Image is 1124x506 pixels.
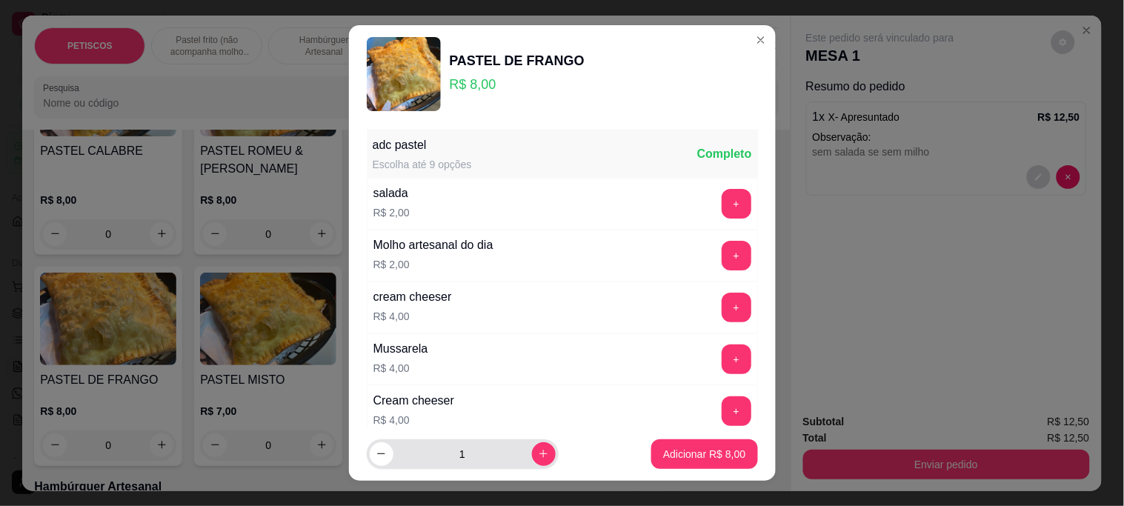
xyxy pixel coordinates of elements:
[450,74,585,95] p: R$ 8,00
[722,396,751,426] button: add
[722,293,751,322] button: add
[749,28,773,52] button: Close
[697,145,752,163] div: Completo
[722,344,751,374] button: add
[373,184,410,202] div: salada
[367,37,441,111] img: product-image
[373,361,428,376] p: R$ 4,00
[722,241,751,270] button: add
[663,447,745,462] p: Adicionar R$ 8,00
[373,413,454,427] p: R$ 4,00
[373,288,452,306] div: cream cheeser
[373,236,493,254] div: Molho artesanal do dia
[651,439,757,469] button: Adicionar R$ 8,00
[373,257,493,272] p: R$ 2,00
[370,442,393,466] button: decrease-product-quantity
[373,157,472,172] div: Escolha até 9 opções
[532,442,556,466] button: increase-product-quantity
[722,189,751,219] button: add
[450,50,585,71] div: PASTEL DE FRANGO
[373,136,472,154] div: adc pastel
[373,205,410,220] p: R$ 2,00
[373,309,452,324] p: R$ 4,00
[373,340,428,358] div: Mussarela
[373,392,454,410] div: Cream cheeser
